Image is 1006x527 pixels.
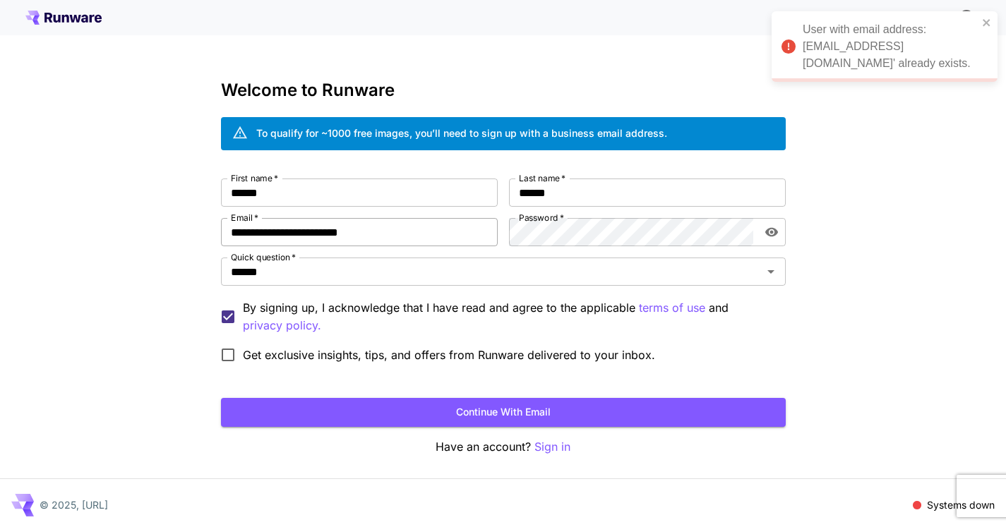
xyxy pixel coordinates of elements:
[40,497,108,512] p: © 2025, [URL]
[221,398,786,427] button: Continue with email
[243,317,321,334] p: privacy policy.
[243,317,321,334] button: By signing up, I acknowledge that I have read and agree to the applicable terms of use and
[231,251,296,263] label: Quick question
[243,346,655,363] span: Get exclusive insights, tips, and offers from Runware delivered to your inbox.
[231,172,278,184] label: First name
[639,299,705,317] button: By signing up, I acknowledge that I have read and agree to the applicable and privacy policy.
[761,262,781,281] button: Open
[519,212,564,224] label: Password
[927,497,995,512] p: Systems down
[519,172,565,184] label: Last name
[534,438,570,456] button: Sign in
[231,212,258,224] label: Email
[803,21,978,72] div: User with email address: [EMAIL_ADDRESS][DOMAIN_NAME]' already exists.
[759,219,784,245] button: toggle password visibility
[982,17,992,28] button: close
[256,126,667,140] div: To qualify for ~1000 free images, you’ll need to sign up with a business email address.
[639,299,705,317] p: terms of use
[221,438,786,456] p: Have an account?
[243,299,774,334] p: By signing up, I acknowledge that I have read and agree to the applicable and
[221,80,786,100] h3: Welcome to Runware
[952,3,981,31] button: In order to qualify for free credit, you need to sign up with a business email address and click ...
